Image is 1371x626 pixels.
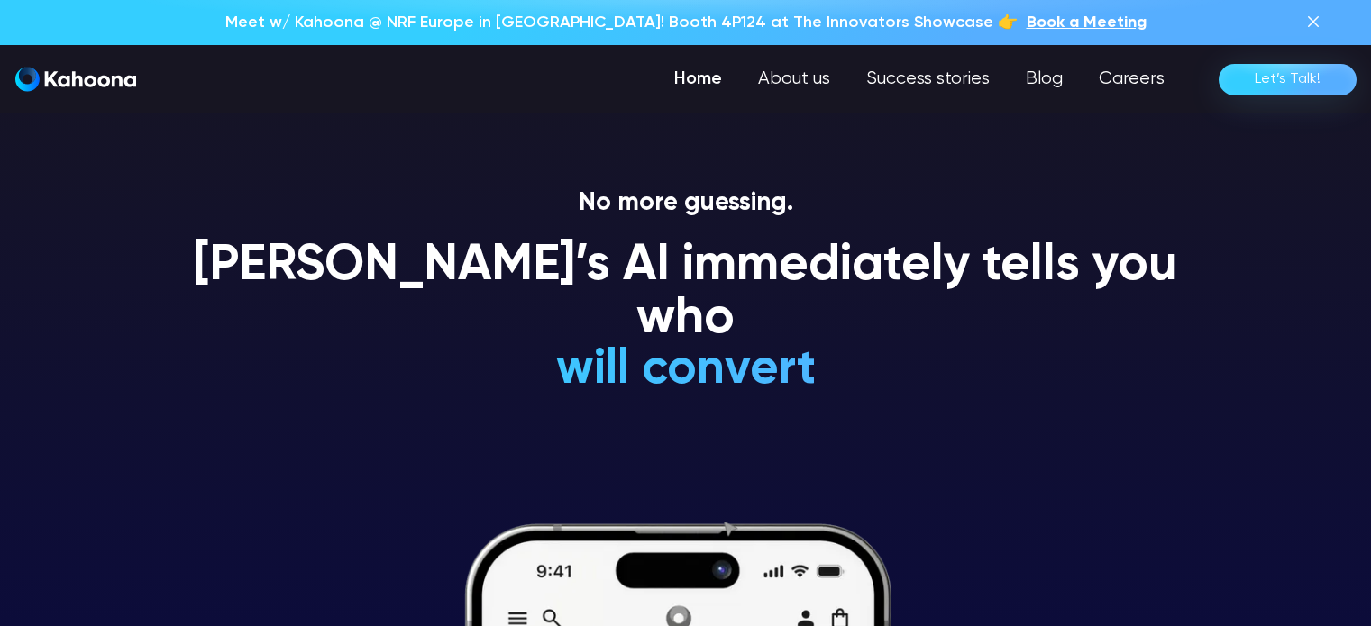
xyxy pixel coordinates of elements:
p: No more guessing. [172,188,1200,219]
h1: will convert [420,343,951,396]
a: Careers [1081,61,1183,97]
a: Let’s Talk! [1219,64,1357,95]
p: Meet w/ Kahoona @ NRF Europe in [GEOGRAPHIC_DATA]! Booth 4P124 at The Innovators Showcase 👉 [225,11,1018,34]
h1: [PERSON_NAME]’s AI immediately tells you who [172,240,1200,347]
div: Let’s Talk! [1255,65,1321,94]
a: home [15,67,136,93]
a: About us [740,61,848,97]
a: Blog [1008,61,1081,97]
a: Book a Meeting [1027,11,1147,34]
img: Kahoona logo white [15,67,136,92]
span: Book a Meeting [1027,14,1147,31]
a: Home [656,61,740,97]
a: Success stories [848,61,1008,97]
